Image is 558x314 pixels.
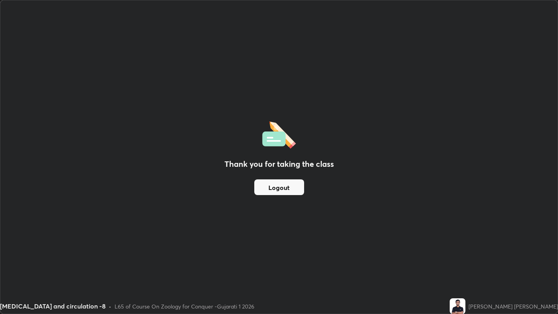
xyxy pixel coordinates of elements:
img: offlineFeedback.1438e8b3.svg [262,119,296,149]
div: L65 of Course On Zoology for Conquer -Gujarati 1 2026 [115,302,254,310]
h2: Thank you for taking the class [224,158,334,170]
div: • [109,302,111,310]
button: Logout [254,179,304,195]
div: [PERSON_NAME] [PERSON_NAME] [469,302,558,310]
img: c9bf78d67bb745bc84438c2db92f5989.jpg [450,298,465,314]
